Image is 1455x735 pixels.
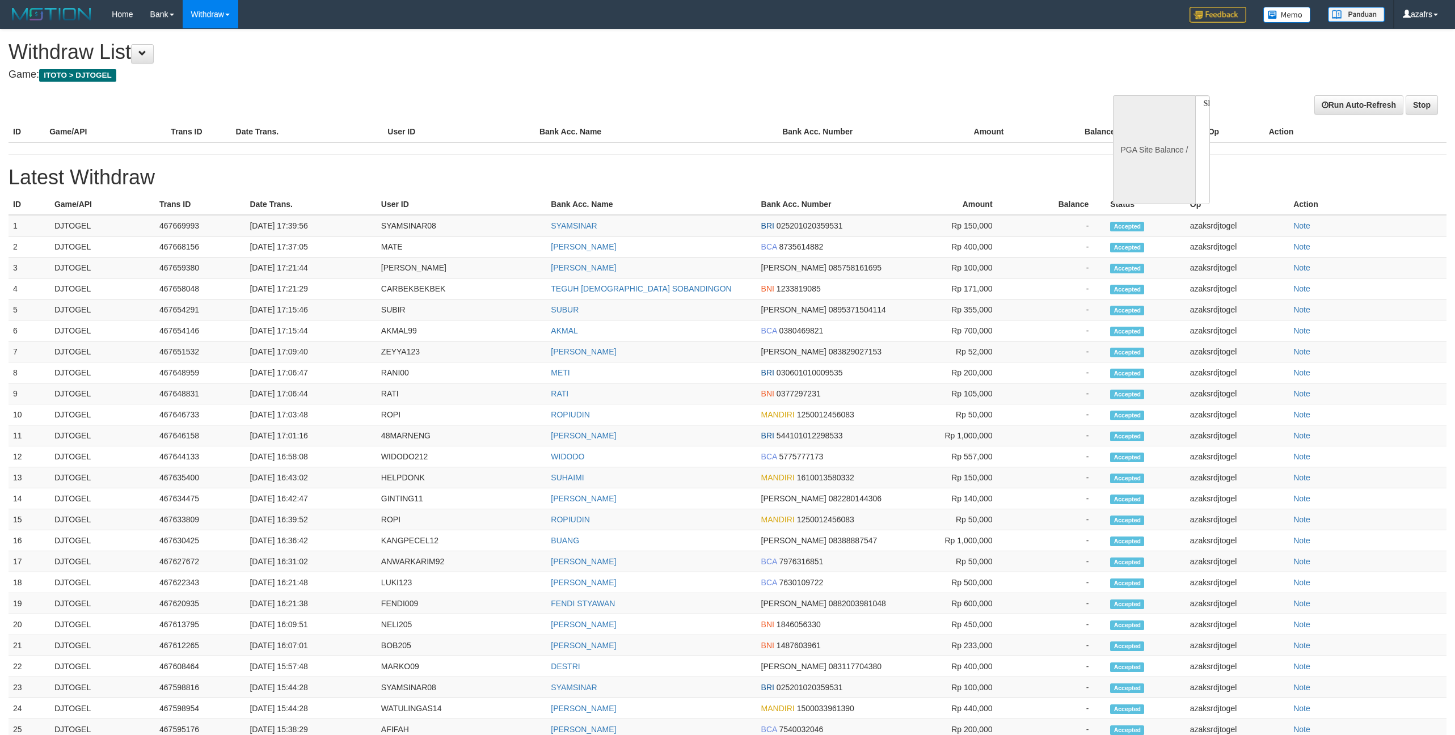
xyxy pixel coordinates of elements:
[1113,95,1195,204] div: PGA Site Balance /
[9,530,50,551] td: 16
[245,299,376,320] td: [DATE] 17:15:46
[896,236,1009,257] td: Rp 400,000
[1293,620,1310,629] a: Note
[377,467,546,488] td: HELPDONK
[155,299,245,320] td: 467654291
[1110,327,1144,336] span: Accepted
[1293,368,1310,377] a: Note
[551,284,731,293] a: TEGUH [DEMOGRAPHIC_DATA] SOBANDINGON
[1293,641,1310,650] a: Note
[1186,425,1289,446] td: azaksrdjtogel
[551,725,616,734] a: [PERSON_NAME]
[551,263,616,272] a: [PERSON_NAME]
[1293,284,1310,293] a: Note
[551,704,616,713] a: [PERSON_NAME]
[551,242,616,251] a: [PERSON_NAME]
[1010,446,1106,467] td: -
[377,551,546,572] td: ANWARKARIM92
[1110,495,1144,504] span: Accepted
[1010,593,1106,614] td: -
[896,299,1009,320] td: Rp 355,000
[9,446,50,467] td: 12
[777,431,843,440] span: 544101012298533
[896,278,1009,299] td: Rp 171,000
[155,278,245,299] td: 467658048
[155,404,245,425] td: 467646733
[9,509,50,530] td: 15
[761,410,795,419] span: MANDIRI
[9,257,50,278] td: 3
[1186,362,1289,383] td: azaksrdjtogel
[45,121,166,142] th: Game/API
[9,6,95,23] img: MOTION_logo.png
[9,551,50,572] td: 17
[9,614,50,635] td: 20
[1010,278,1106,299] td: -
[245,509,376,530] td: [DATE] 16:39:52
[377,509,546,530] td: ROPI
[761,305,826,314] span: [PERSON_NAME]
[899,121,1020,142] th: Amount
[896,446,1009,467] td: Rp 557,000
[1110,474,1144,483] span: Accepted
[245,236,376,257] td: [DATE] 17:37:05
[896,257,1009,278] td: Rp 100,000
[1293,599,1310,608] a: Note
[1186,257,1289,278] td: azaksrdjtogel
[245,614,376,635] td: [DATE] 16:09:51
[761,494,826,503] span: [PERSON_NAME]
[1186,530,1289,551] td: azaksrdjtogel
[551,641,616,650] a: [PERSON_NAME]
[761,536,826,545] span: [PERSON_NAME]
[166,121,231,142] th: Trans ID
[1190,7,1246,23] img: Feedback.jpg
[1293,557,1310,566] a: Note
[1010,215,1106,236] td: -
[896,551,1009,572] td: Rp 50,000
[1186,404,1289,425] td: azaksrdjtogel
[777,389,821,398] span: 0377297231
[1328,7,1385,22] img: panduan.png
[1110,390,1144,399] span: Accepted
[797,515,854,524] span: 1250012456083
[1110,516,1144,525] span: Accepted
[1010,509,1106,530] td: -
[1186,467,1289,488] td: azaksrdjtogel
[1110,243,1144,252] span: Accepted
[377,236,546,257] td: MATE
[1204,121,1264,142] th: Op
[50,509,155,530] td: DJTOGEL
[1186,341,1289,362] td: azaksrdjtogel
[245,488,376,509] td: [DATE] 16:42:47
[245,530,376,551] td: [DATE] 16:36:42
[377,488,546,509] td: GINTING11
[245,572,376,593] td: [DATE] 16:21:48
[1186,551,1289,572] td: azaksrdjtogel
[50,320,155,341] td: DJTOGEL
[551,515,589,524] a: ROPIUDIN
[1186,446,1289,467] td: azaksrdjtogel
[761,578,777,587] span: BCA
[779,557,824,566] span: 7976316851
[377,446,546,467] td: WIDODO212
[9,467,50,488] td: 13
[50,404,155,425] td: DJTOGEL
[383,121,535,142] th: User ID
[245,446,376,467] td: [DATE] 16:58:08
[1293,389,1310,398] a: Note
[1010,194,1106,215] th: Balance
[535,121,778,142] th: Bank Acc. Name
[377,362,546,383] td: RANI00
[1293,221,1310,230] a: Note
[1293,515,1310,524] a: Note
[1186,299,1289,320] td: azaksrdjtogel
[1293,452,1310,461] a: Note
[377,341,546,362] td: ZEYYA123
[245,278,376,299] td: [DATE] 17:21:29
[1110,411,1144,420] span: Accepted
[551,410,589,419] a: ROPIUDIN
[1110,557,1144,567] span: Accepted
[1010,341,1106,362] td: -
[778,121,899,142] th: Bank Acc. Number
[1010,299,1106,320] td: -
